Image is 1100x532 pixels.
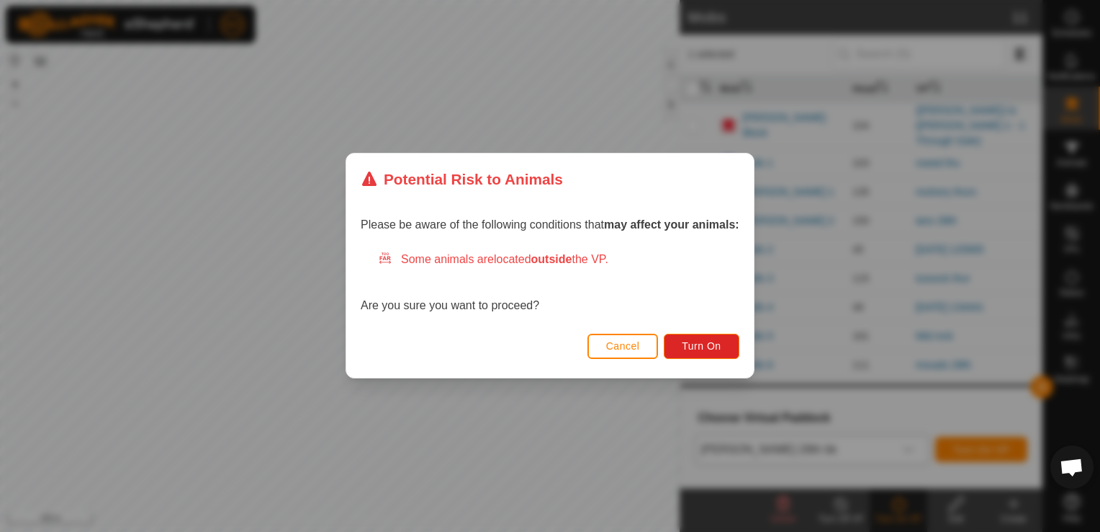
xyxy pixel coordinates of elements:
[604,219,739,231] strong: may affect your animals:
[587,334,659,359] button: Cancel
[361,219,739,231] span: Please be aware of the following conditions that
[664,334,739,359] button: Turn On
[361,168,563,190] div: Potential Risk to Animals
[682,341,721,353] span: Turn On
[378,252,739,269] div: Some animals are
[531,254,572,266] strong: outside
[361,252,739,315] div: Are you sure you want to proceed?
[1050,445,1094,489] a: Open chat
[494,254,608,266] span: located the VP.
[606,341,640,353] span: Cancel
